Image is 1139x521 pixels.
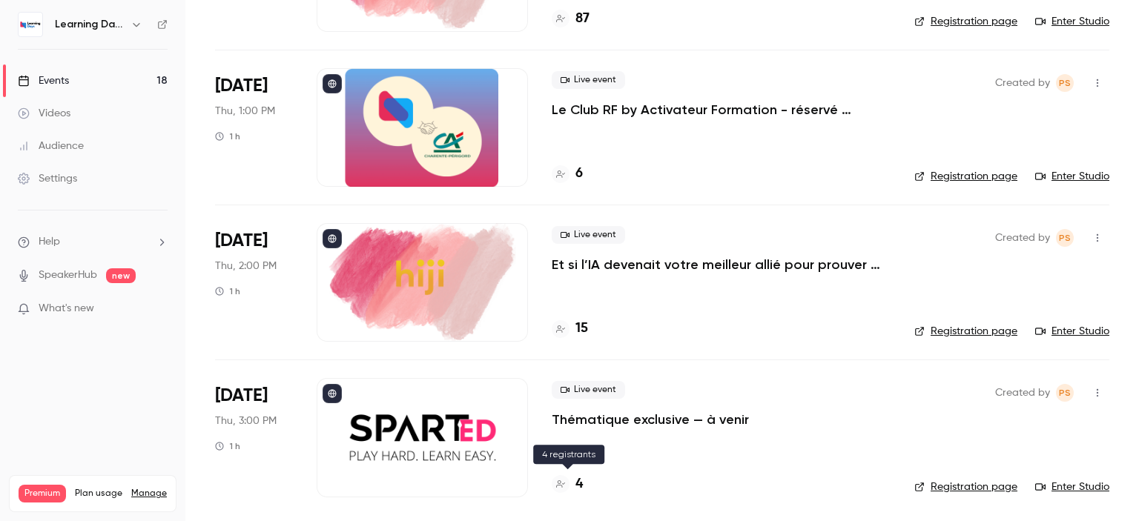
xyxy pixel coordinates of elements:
span: Plan usage [75,488,122,500]
img: logo_orange.svg [24,24,36,36]
span: PS [1059,74,1071,92]
span: Prad Selvarajah [1056,384,1074,402]
span: Created by [995,229,1050,247]
span: Thu, 1:00 PM [215,104,275,119]
span: Prad Selvarajah [1056,74,1074,92]
div: Audience [18,139,84,153]
span: Thu, 3:00 PM [215,414,277,428]
span: PS [1059,384,1071,402]
li: help-dropdown-opener [18,234,168,250]
span: Premium [19,485,66,502]
a: 87 [552,9,590,29]
a: 4 [552,474,583,494]
span: Live event [552,381,625,399]
img: tab_keywords_by_traffic_grey.svg [168,86,180,98]
a: Registration page [914,479,1017,494]
a: 6 [552,164,583,184]
h4: 6 [575,164,583,184]
span: [DATE] [215,229,268,253]
div: 1 h [215,285,240,297]
div: 1 h [215,130,240,142]
a: Thématique exclusive — à venir [552,411,749,428]
div: Domaine [76,87,114,97]
div: Mots-clés [185,87,227,97]
span: Help [39,234,60,250]
div: Settings [18,171,77,186]
span: Thu, 2:00 PM [215,259,277,273]
a: Enter Studio [1035,479,1109,494]
div: v 4.0.25 [42,24,73,36]
a: Enter Studio [1035,169,1109,184]
div: Events [18,73,69,88]
div: Domaine: [DOMAIN_NAME] [39,39,168,50]
a: Et si l’IA devenait votre meilleur allié pour prouver enfin l’impact de vos formations ? [552,256,891,273]
span: new [106,268,136,283]
div: Videos [18,106,70,121]
img: Learning Days [19,13,42,36]
span: Created by [995,74,1050,92]
a: Registration page [914,324,1017,339]
span: [DATE] [215,74,268,98]
div: Oct 9 Thu, 3:00 PM (Europe/Paris) [215,378,293,497]
span: PS [1059,229,1071,247]
h4: 4 [575,474,583,494]
a: SpeakerHub [39,268,97,283]
span: Created by [995,384,1050,402]
span: Live event [552,226,625,244]
a: Enter Studio [1035,14,1109,29]
a: Le Club RF by Activateur Formation - réservé uniquement aux responsables formation [552,101,891,119]
a: Registration page [914,169,1017,184]
iframe: Noticeable Trigger [150,302,168,316]
span: Live event [552,71,625,89]
a: Registration page [914,14,1017,29]
span: Prad Selvarajah [1056,229,1074,247]
a: Manage [131,488,167,500]
img: website_grey.svg [24,39,36,50]
h4: 87 [575,9,590,29]
span: [DATE] [215,384,268,408]
h6: Learning Days [55,17,125,32]
img: tab_domain_overview_orange.svg [60,86,72,98]
a: Enter Studio [1035,324,1109,339]
a: 15 [552,319,588,339]
div: Oct 9 Thu, 1:00 PM (Europe/Paris) [215,68,293,187]
div: Oct 9 Thu, 2:00 PM (Europe/Paris) [215,223,293,342]
span: What's new [39,301,94,316]
h4: 15 [575,319,588,339]
div: 1 h [215,440,240,452]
